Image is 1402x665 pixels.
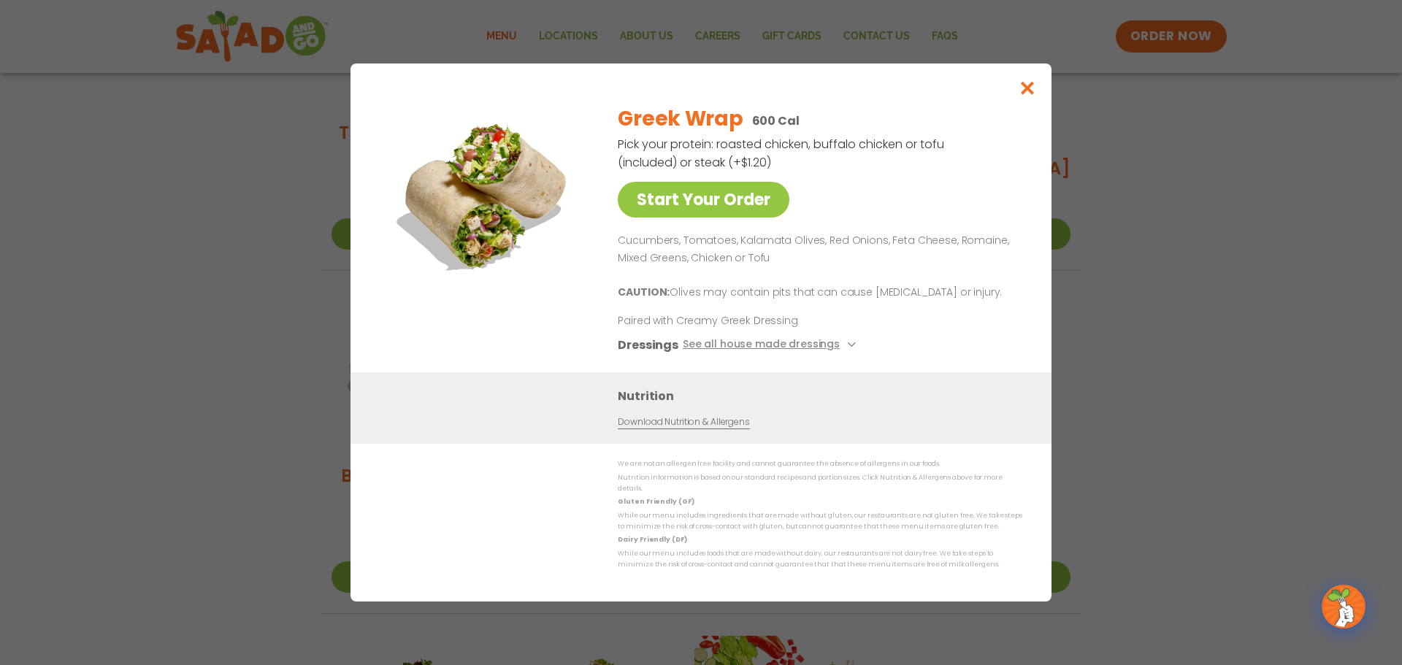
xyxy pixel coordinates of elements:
h2: Greek Wrap [618,104,743,134]
p: Nutrition information is based on our standard recipes and portion sizes. Click Nutrition & Aller... [618,472,1022,495]
a: Download Nutrition & Allergens [618,415,749,429]
p: We are not an allergen free facility and cannot guarantee the absence of allergens in our foods. [618,458,1022,469]
strong: Gluten Friendly (GF) [618,497,694,506]
a: Start Your Order [618,182,789,218]
img: wpChatIcon [1323,586,1364,627]
img: Featured product photo for Greek Wrap [383,93,588,297]
button: Close modal [1004,64,1051,112]
h3: Nutrition [618,387,1030,405]
p: While our menu includes ingredients that are made without gluten, our restaurants are not gluten ... [618,510,1022,533]
h3: Dressings [618,336,678,354]
p: Cucumbers, Tomatoes, Kalamata Olives, Red Onions, Feta Cheese, Romaine, Mixed Greens, Chicken or ... [618,232,1016,267]
p: Paired with Creamy Greek Dressing [618,313,888,328]
p: While our menu includes foods that are made without dairy, our restaurants are not dairy free. We... [618,547,1022,570]
button: See all house made dressings [683,336,860,354]
p: Olives may contain pits that can cause [MEDICAL_DATA] or injury. [618,284,1016,301]
b: CAUTION: [618,285,670,299]
p: 600 Cal [752,112,800,130]
strong: Dairy Friendly (DF) [618,535,686,544]
p: Pick your protein: roasted chicken, buffalo chicken or tofu (included) or steak (+$1.20) [618,135,946,172]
